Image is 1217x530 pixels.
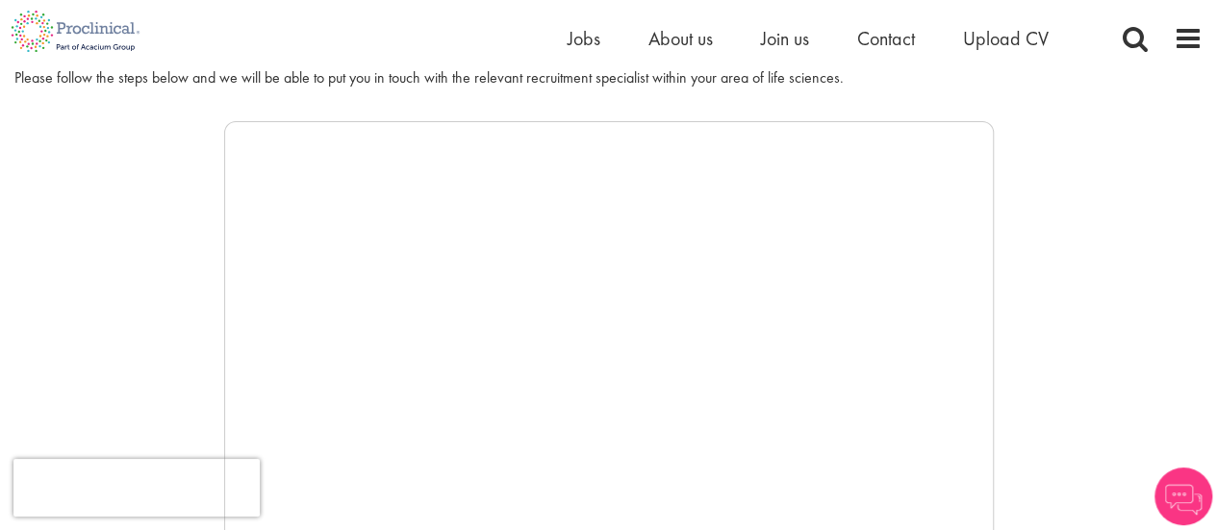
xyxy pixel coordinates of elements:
[761,26,809,51] a: Join us
[14,67,1203,89] div: Please follow the steps below and we will be able to put you in touch with the relevant recruitme...
[857,26,915,51] a: Contact
[568,26,600,51] a: Jobs
[963,26,1049,51] a: Upload CV
[1154,467,1212,525] img: Chatbot
[13,459,260,517] iframe: reCAPTCHA
[648,26,713,51] a: About us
